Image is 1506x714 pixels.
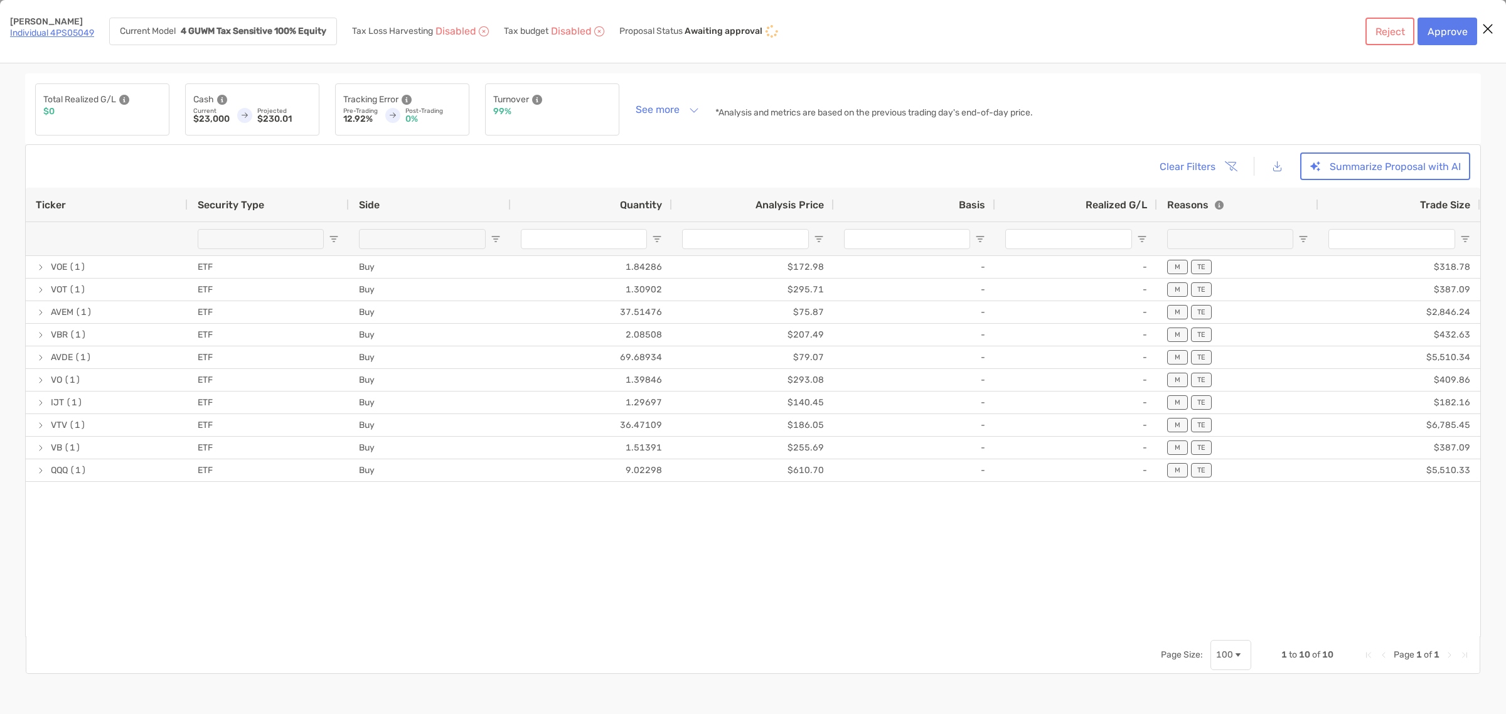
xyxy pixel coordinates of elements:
[1318,256,1480,278] div: $318.78
[188,279,349,301] div: ETF
[188,301,349,323] div: ETF
[405,107,461,115] p: Post-Trading
[1167,199,1224,211] div: Reasons
[995,414,1157,436] div: -
[995,437,1157,459] div: -
[995,346,1157,368] div: -
[1197,285,1205,294] p: TE
[511,459,672,481] div: 9.02298
[51,302,73,322] span: AVEM
[1328,229,1455,249] input: Trade Size Filter Input
[1420,199,1470,211] span: Trade Size
[672,279,834,301] div: $295.71
[343,115,378,124] p: 12.92%
[1318,301,1480,323] div: $2,846.24
[672,392,834,413] div: $140.45
[682,229,809,249] input: Analysis Price Filter Input
[1197,421,1205,429] p: TE
[51,437,62,458] span: VB
[995,301,1157,323] div: -
[1478,20,1497,39] button: Close modal
[43,92,116,107] p: Total Realized G/L
[70,460,87,481] span: (1)
[715,109,1033,117] p: *Analysis and metrics are based on the previous trading day's end-of-day price.
[64,370,81,390] span: (1)
[493,92,529,107] p: Turnover
[36,199,66,211] span: Ticker
[1298,234,1308,244] button: Open Filter Menu
[257,115,311,124] p: $230.01
[1318,346,1480,368] div: $5,510.34
[69,257,86,277] span: (1)
[1312,649,1320,660] span: of
[834,324,995,346] div: -
[764,24,779,39] img: icon status
[511,437,672,459] div: 1.51391
[1197,376,1205,384] p: TE
[435,27,476,36] p: Disabled
[43,107,55,116] p: $0
[1175,285,1180,294] p: M
[511,369,672,391] div: 1.39846
[352,27,433,36] p: Tax Loss Harvesting
[1137,234,1147,244] button: Open Filter Menu
[10,28,94,38] a: Individual 4PS05049
[1175,421,1180,429] p: M
[188,346,349,368] div: ETF
[193,115,230,124] p: $23,000
[834,392,995,413] div: -
[1175,331,1180,339] p: M
[834,459,995,481] div: -
[1424,649,1432,660] span: of
[1005,229,1132,249] input: Realized G/L Filter Input
[1175,308,1180,316] p: M
[1445,650,1455,660] div: Next Page
[349,414,511,436] div: Buy
[1318,437,1480,459] div: $387.09
[1460,234,1470,244] button: Open Filter Menu
[511,392,672,413] div: 1.29697
[834,301,995,323] div: -
[1300,152,1470,180] button: Summarize Proposal with AI
[834,369,995,391] div: -
[511,301,672,323] div: 37.51476
[1197,398,1205,407] p: TE
[193,107,230,115] p: Current
[349,256,511,278] div: Buy
[834,346,995,368] div: -
[349,301,511,323] div: Buy
[521,229,647,249] input: Quantity Filter Input
[1418,18,1477,45] button: Approve
[1299,649,1310,660] span: 10
[349,369,511,391] div: Buy
[51,257,67,277] span: VOE
[1197,353,1205,361] p: TE
[75,347,92,368] span: (1)
[193,92,214,107] p: Cash
[329,234,339,244] button: Open Filter Menu
[343,92,398,107] p: Tracking Error
[1318,369,1480,391] div: $409.86
[1379,650,1389,660] div: Previous Page
[66,392,83,413] span: (1)
[620,199,662,211] span: Quantity
[1416,649,1422,660] span: 1
[672,437,834,459] div: $255.69
[349,279,511,301] div: Buy
[511,324,672,346] div: 2.08508
[69,415,86,435] span: (1)
[491,234,501,244] button: Open Filter Menu
[198,199,264,211] span: Security Type
[1394,649,1414,660] span: Page
[975,234,985,244] button: Open Filter Menu
[349,346,511,368] div: Buy
[70,324,87,345] span: (1)
[1318,324,1480,346] div: $432.63
[995,324,1157,346] div: -
[51,347,73,368] span: AVDE
[1161,649,1203,660] div: Page Size:
[672,414,834,436] div: $186.05
[626,99,709,120] button: See more
[672,346,834,368] div: $79.07
[1197,466,1205,474] p: TE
